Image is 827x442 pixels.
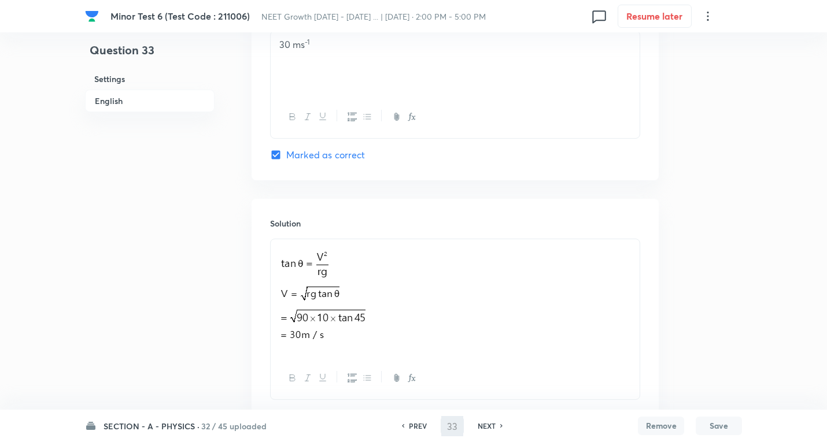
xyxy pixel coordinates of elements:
a: Company Logo [85,9,101,23]
h6: SECTION - A - PHYSICS · [104,420,200,432]
sup: -1 [305,38,309,46]
img: 03-09-25-10:32:21-AM [279,246,399,347]
h6: NEXT [478,421,496,431]
h6: English [85,90,215,112]
h6: PREV [409,421,427,431]
h4: Question 33 [85,42,215,68]
h6: 32 / 45 uploaded [201,420,267,432]
button: Resume later [618,5,692,28]
h6: Settings [85,68,215,90]
h6: Solution [270,217,640,229]
button: Save [696,417,742,435]
span: Minor Test 6 (Test Code : 211006) [110,10,250,22]
img: Company Logo [85,9,99,23]
button: Remove [638,417,684,435]
span: Marked as correct [286,148,365,162]
span: NEET Growth [DATE] - [DATE] ... | [DATE] · 2:00 PM - 5:00 PM [261,11,486,22]
p: 30 ms [279,38,631,51]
